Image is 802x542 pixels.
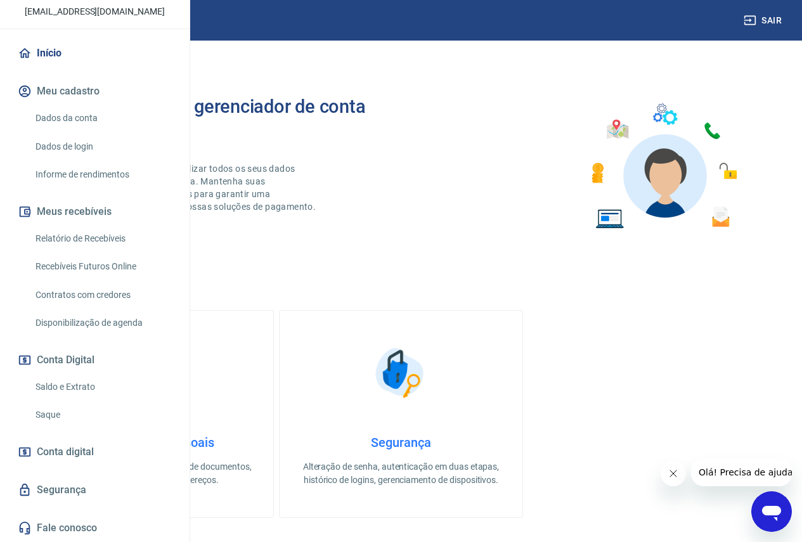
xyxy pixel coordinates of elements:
button: Sair [741,9,787,32]
h2: Bem-vindo(a) ao gerenciador de conta Vindi [56,96,401,137]
a: Segurança [15,476,174,504]
a: Recebíveis Futuros Online [30,254,174,280]
button: Meu cadastro [15,77,174,105]
a: Disponibilização de agenda [30,310,174,336]
a: Saque [30,402,174,428]
a: Informe de rendimentos [30,162,174,188]
a: Dados de login [30,134,174,160]
span: Olá! Precisa de ajuda? [8,9,107,19]
a: Início [15,39,174,67]
a: Conta digital [15,438,174,466]
a: Relatório de Recebíveis [30,226,174,252]
h4: Segurança [300,435,501,450]
a: Contratos com credores [30,282,174,308]
iframe: Mensagem da empresa [691,458,792,486]
h5: O que deseja fazer hoje? [30,282,772,295]
a: Saldo e Extrato [30,374,174,400]
p: Alteração de senha, autenticação em duas etapas, histórico de logins, gerenciamento de dispositivos. [300,460,501,487]
a: Dados da conta [30,105,174,131]
p: [EMAIL_ADDRESS][DOMAIN_NAME] [25,5,165,18]
img: Imagem de um avatar masculino com diversos icones exemplificando as funcionalidades do gerenciado... [580,96,746,236]
img: Segurança [369,341,432,404]
button: Conta Digital [15,346,174,374]
iframe: Fechar mensagem [661,461,686,486]
a: Fale conosco [15,514,174,542]
span: Conta digital [37,443,94,461]
a: SegurançaSegurançaAlteração de senha, autenticação em duas etapas, histórico de logins, gerenciam... [279,310,522,518]
button: Meus recebíveis [15,198,174,226]
iframe: Botão para abrir a janela de mensagens [751,491,792,532]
